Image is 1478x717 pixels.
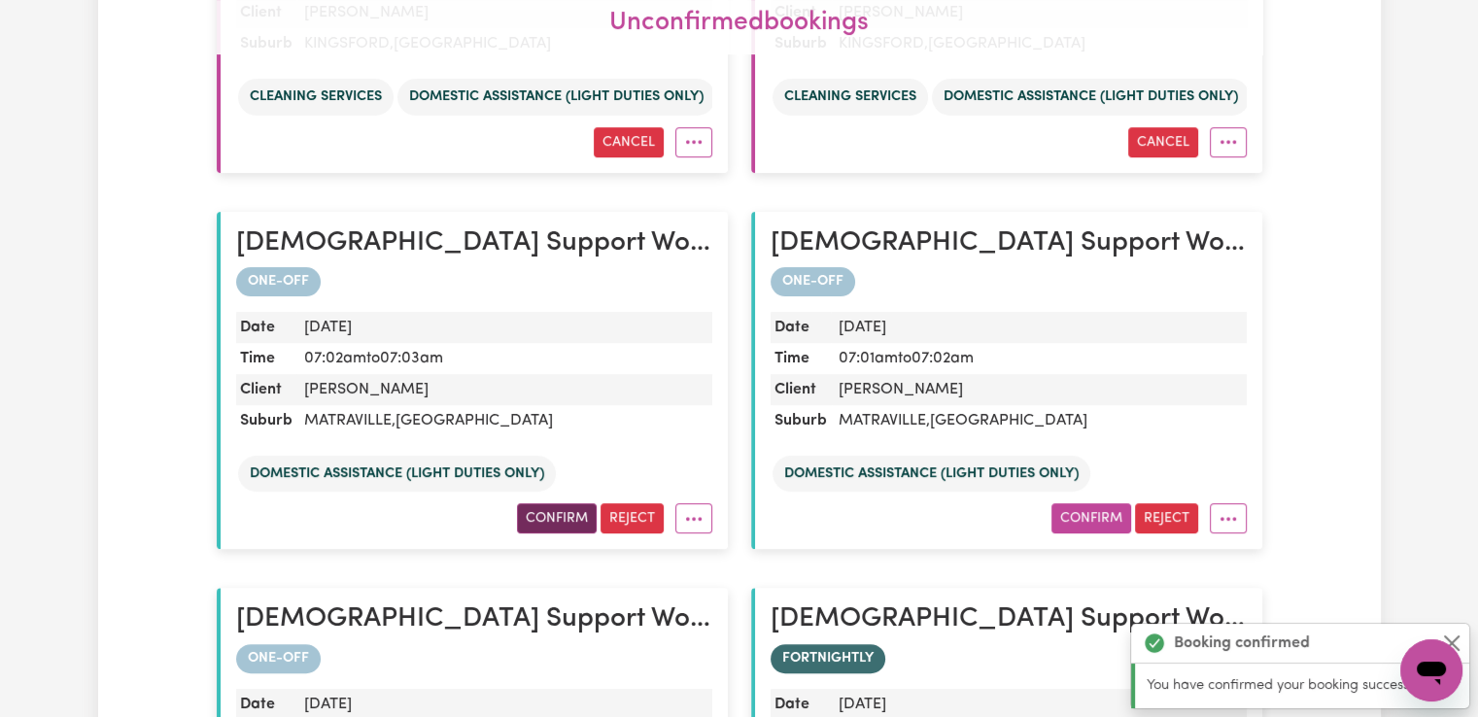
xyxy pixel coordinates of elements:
dt: Date [236,312,296,343]
h2: Female Support Worker Needed Fortnight Monday - Matraville, NSW [771,603,1247,636]
li: Domestic assistance (light duties only) [773,456,1090,493]
strong: Booking confirmed [1174,632,1310,655]
li: Cleaning services [238,79,394,116]
dd: MATRAVILLE , [GEOGRAPHIC_DATA] [296,405,712,436]
dt: Client [771,374,831,405]
button: Reject booking [1135,503,1198,533]
h2: Female Support Worker Needed Fortnight Monday - Matraville, NSW [236,227,712,260]
div: one-off booking [771,267,1247,296]
h2: Female Support Worker Needed Fortnight Monday - Matraville, NSW [236,603,712,636]
dt: Suburb [771,405,831,436]
span: ONE-OFF [236,267,321,296]
button: Cancel [1128,127,1198,157]
dd: MATRAVILLE , [GEOGRAPHIC_DATA] [831,405,1247,436]
button: Confirm booking [517,503,597,533]
dt: Suburb [236,405,296,436]
dd: 07:02am to 07:03am [296,343,712,374]
span: ONE-OFF [236,644,321,673]
dt: Time [236,343,296,374]
li: Cleaning services [773,79,928,116]
button: Reject booking [601,503,664,533]
li: Domestic assistance (light duties only) [932,79,1250,116]
dd: [PERSON_NAME] [831,374,1247,405]
div: one-off booking [236,267,712,296]
dd: [DATE] [296,312,712,343]
button: Confirm booking [1051,503,1131,533]
dt: Date [771,312,831,343]
h2: Female Support Worker Needed Fortnight Monday - Matraville, NSW [771,227,1247,260]
dd: 07:01am to 07:02am [831,343,1247,374]
button: More options [675,127,712,157]
dt: Client [236,374,296,405]
h2: unconfirmed bookings [224,8,1255,39]
button: Close [1440,632,1463,655]
button: More options [1210,503,1247,533]
li: Domestic assistance (light duties only) [238,456,556,493]
span: FORTNIGHTLY [771,644,885,673]
button: More options [1210,127,1247,157]
div: FORTNIGHTLY booking [771,644,1247,673]
dd: [DATE] [831,312,1247,343]
iframe: Botón para iniciar la ventana de mensajería [1400,639,1462,701]
li: Domestic assistance (light duties only) [397,79,715,116]
dd: [PERSON_NAME] [296,374,712,405]
button: Cancel [594,127,664,157]
div: one-off booking [236,644,712,673]
dt: Time [771,343,831,374]
p: You have confirmed your booking successfully! [1147,675,1458,697]
span: ONE-OFF [771,267,855,296]
button: More options [675,503,712,533]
